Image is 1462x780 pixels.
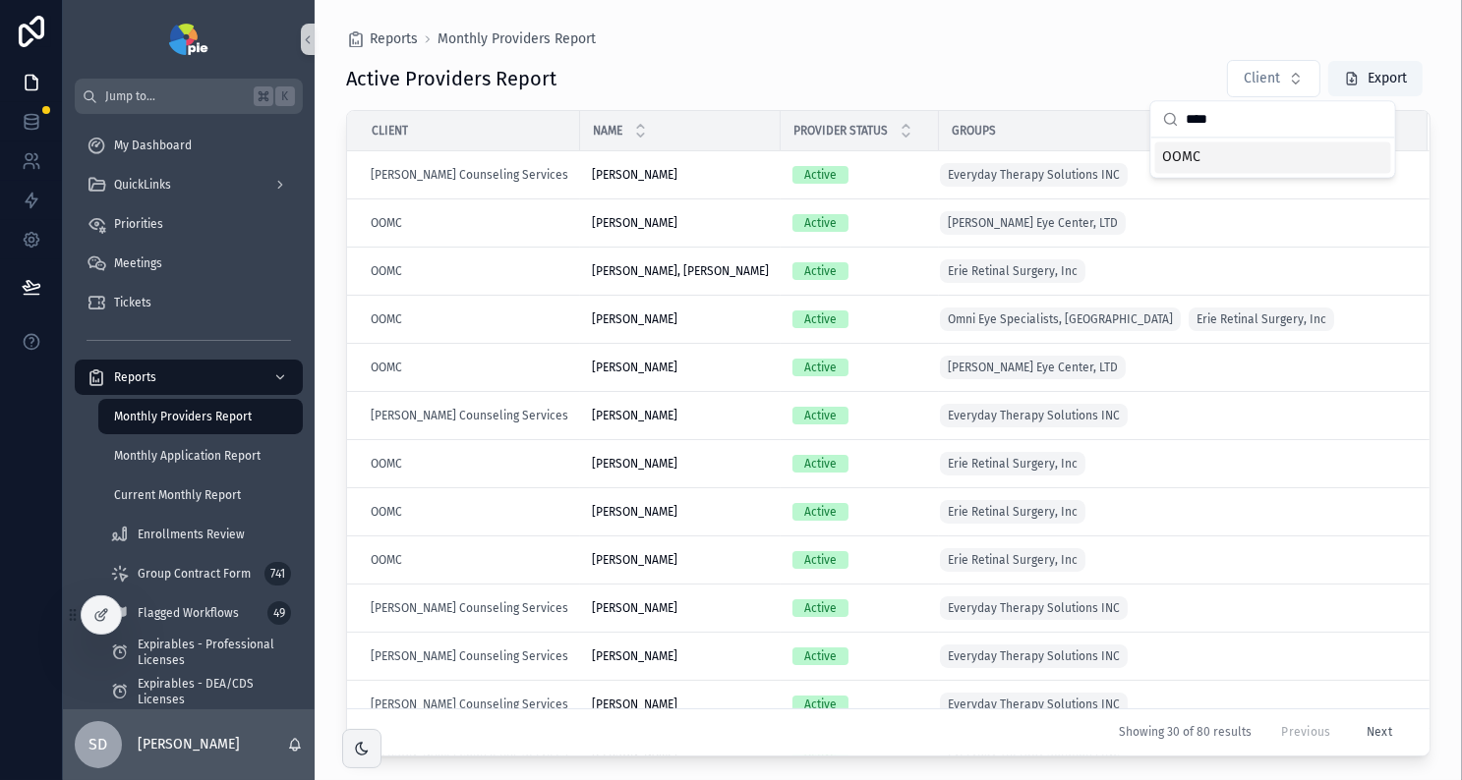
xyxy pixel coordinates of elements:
[75,128,303,163] a: My Dashboard
[346,29,418,49] a: Reports
[264,562,291,585] div: 741
[277,88,293,104] span: K
[371,648,568,664] a: [PERSON_NAME] Counseling Services
[98,674,303,709] a: Expirables - DEA/CDS Licenses
[592,311,677,327] span: [PERSON_NAME]
[948,215,1118,231] span: [PERSON_NAME] Eye Center, LTD
[804,696,837,713] div: Active
[371,456,402,472] a: OOMC
[114,369,156,385] span: Reports
[592,215,677,231] span: [PERSON_NAME]
[371,360,402,375] span: OOMC
[940,404,1128,427] a: Everyday Therapy Solutions INC
[940,259,1085,283] a: Erie Retinal Surgery, Inc
[371,215,402,231] a: OOMC
[940,356,1126,379] a: [PERSON_NAME] Eye Center, LTD
[592,263,769,279] span: [PERSON_NAME], [PERSON_NAME]
[371,167,568,183] a: [PERSON_NAME] Counseling Services
[793,123,888,139] span: Provider Status
[948,504,1078,520] span: Erie Retinal Surgery, Inc
[940,500,1085,524] a: Erie Retinal Surgery, Inc
[114,177,171,193] span: QuickLinks
[948,311,1173,327] span: Omni Eye Specialists, [GEOGRAPHIC_DATA]
[371,408,568,423] a: [PERSON_NAME] Counseling Services
[114,487,241,503] span: Current Monthly Report
[114,138,192,153] span: My Dashboard
[98,517,303,552] a: Enrollments Review
[1244,69,1280,88] span: Client
[1119,725,1252,741] span: Showing 30 of 80 results
[75,206,303,242] a: Priorities
[138,566,251,582] span: Group Contract Form
[948,600,1120,616] span: Everyday Therapy Solutions INC
[952,123,996,139] span: Groups
[940,596,1128,620] a: Everyday Therapy Solutions INC
[948,456,1078,472] span: Erie Retinal Surgery, Inc
[138,605,239,621] span: Flagged Workflows
[1151,138,1395,177] div: Suggestions
[371,696,568,712] a: [PERSON_NAME] Counseling Services
[804,407,837,424] div: Active
[105,88,246,104] span: Jump to...
[371,552,402,568] a: OOMC
[592,360,677,375] span: [PERSON_NAME]
[804,359,837,376] div: Active
[138,527,245,542] span: Enrollments Review
[98,595,303,631] a: Flagged Workflows49
[592,504,677,520] span: [PERSON_NAME]
[804,166,837,184] div: Active
[138,735,240,754] p: [PERSON_NAME]
[75,285,303,320] a: Tickets
[1189,307,1334,331] a: Erie Retinal Surgery, Inc
[804,503,837,521] div: Active
[372,123,408,139] span: Client
[114,216,163,232] span: Priorities
[804,599,837,617] div: Active
[267,601,291,625] div: 49
[98,438,303,474] a: Monthly Application Report
[948,696,1120,712] span: Everyday Therapy Solutions INC
[593,123,622,139] span: Name
[438,29,596,49] a: Monthly Providers Report
[98,556,303,591] a: Group Contract Form741
[940,644,1128,668] a: Everyday Therapy Solutions INC
[940,452,1085,475] a: Erie Retinal Surgery, Inc
[592,600,677,616] span: [PERSON_NAME]
[940,693,1128,716] a: Everyday Therapy Solutions INC
[804,647,837,665] div: Active
[948,552,1078,568] span: Erie Retinal Surgery, Inc
[1163,147,1201,167] span: OOMC
[75,246,303,281] a: Meetings
[169,24,207,55] img: App logo
[940,163,1128,187] a: Everyday Therapy Solutions INC
[98,399,303,434] a: Monthly Providers Report
[371,600,568,616] span: [PERSON_NAME] Counseling Services
[371,504,402,520] a: OOMC
[592,552,677,568] span: [PERSON_NAME]
[75,79,303,114] button: Jump to...K
[138,676,283,707] span: Expirables - DEA/CDS Licenses
[804,455,837,473] div: Active
[592,167,677,183] span: [PERSON_NAME]
[1353,717,1406,748] button: Next
[948,408,1120,423] span: Everyday Therapy Solutions INC
[592,696,677,712] span: [PERSON_NAME]
[948,263,1078,279] span: Erie Retinal Surgery, Inc
[371,263,402,279] a: OOMC
[948,167,1120,183] span: Everyday Therapy Solutions INC
[804,214,837,232] div: Active
[371,311,402,327] a: OOMC
[98,635,303,670] a: Expirables - Professional Licenses
[114,448,261,464] span: Monthly Application Report
[63,114,315,709] div: scrollable content
[1197,311,1326,327] span: Erie Retinal Surgery, Inc
[1328,61,1423,96] button: Export
[114,295,151,310] span: Tickets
